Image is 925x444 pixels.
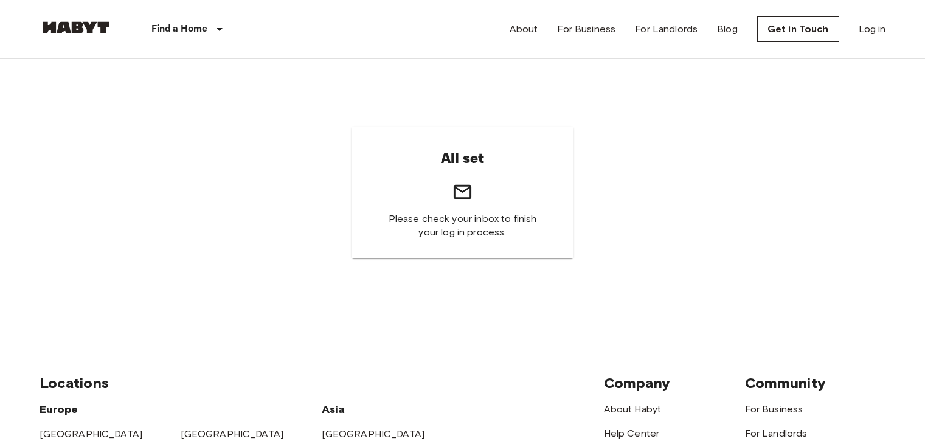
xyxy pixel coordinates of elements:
[40,21,113,33] img: Habyt
[40,403,78,416] span: Europe
[745,428,808,439] a: For Landlords
[717,22,738,36] a: Blog
[604,428,660,439] a: Help Center
[322,403,345,416] span: Asia
[604,374,671,392] span: Company
[859,22,886,36] a: Log in
[40,374,109,392] span: Locations
[557,22,615,36] a: For Business
[381,212,544,239] span: Please check your inbox to finish your log in process.
[510,22,538,36] a: About
[745,403,803,415] a: For Business
[635,22,698,36] a: For Landlords
[181,428,284,440] a: [GEOGRAPHIC_DATA]
[745,374,826,392] span: Community
[757,16,839,42] a: Get in Touch
[151,22,208,36] p: Find a Home
[322,428,425,440] a: [GEOGRAPHIC_DATA]
[441,146,485,172] h6: All set
[40,428,143,440] a: [GEOGRAPHIC_DATA]
[604,403,662,415] a: About Habyt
